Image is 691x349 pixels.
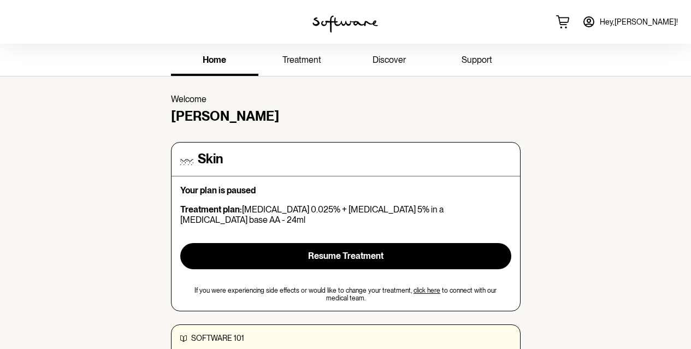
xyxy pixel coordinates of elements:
button: Resume Treatment [180,243,511,269]
a: home [171,46,258,76]
span: Hey, [PERSON_NAME] ! [600,17,678,27]
img: software logo [312,15,378,33]
h4: Skin [198,151,223,167]
a: support [433,46,521,76]
a: treatment [258,46,346,76]
span: software 101 [191,334,244,342]
span: home [203,55,226,65]
span: Resume Treatment [308,251,383,261]
span: If you were experiencing side effects or would like to change your treatment, to connect with our... [180,287,511,303]
span: support [462,55,492,65]
a: discover [346,46,433,76]
p: [MEDICAL_DATA] 0.025% + [MEDICAL_DATA] 5% in a [MEDICAL_DATA] base AA - 24ml [180,204,511,225]
span: treatment [282,55,321,65]
span: discover [373,55,406,65]
strong: Treatment plan: [180,204,242,215]
a: click here [414,287,440,294]
a: Hey,[PERSON_NAME]! [576,9,684,35]
p: Welcome [171,94,521,104]
h4: [PERSON_NAME] [171,109,521,125]
p: Your plan is paused [180,185,511,196]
